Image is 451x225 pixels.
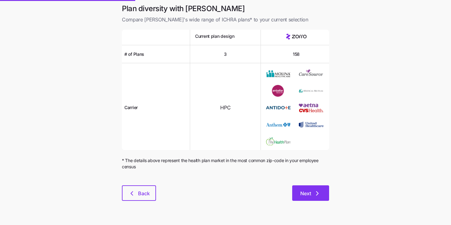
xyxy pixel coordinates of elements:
img: Carrier [266,68,291,80]
img: Carrier [299,102,324,113]
span: Current plan design [195,33,234,39]
img: Carrier [266,135,291,147]
img: Carrier [266,85,291,97]
span: Compare [PERSON_NAME]'s wide range of ICHRA plans* to your current selection [122,16,329,24]
img: Carrier [299,85,324,97]
span: # of Plans [124,51,144,57]
h1: Plan diversity with [PERSON_NAME] [122,4,329,13]
button: Back [122,185,156,201]
span: HPC [220,104,231,112]
img: Carrier [266,102,291,113]
span: 158 [293,51,300,57]
span: Carrier [124,104,138,111]
img: Carrier [299,68,324,80]
span: Next [300,190,311,197]
span: 3 [224,51,227,57]
button: Next [292,185,329,201]
span: * The details above represent the health plan market in the most common zip-code in your employee... [122,157,329,170]
img: Carrier [299,119,324,130]
span: Back [138,190,150,197]
img: Carrier [266,119,291,130]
